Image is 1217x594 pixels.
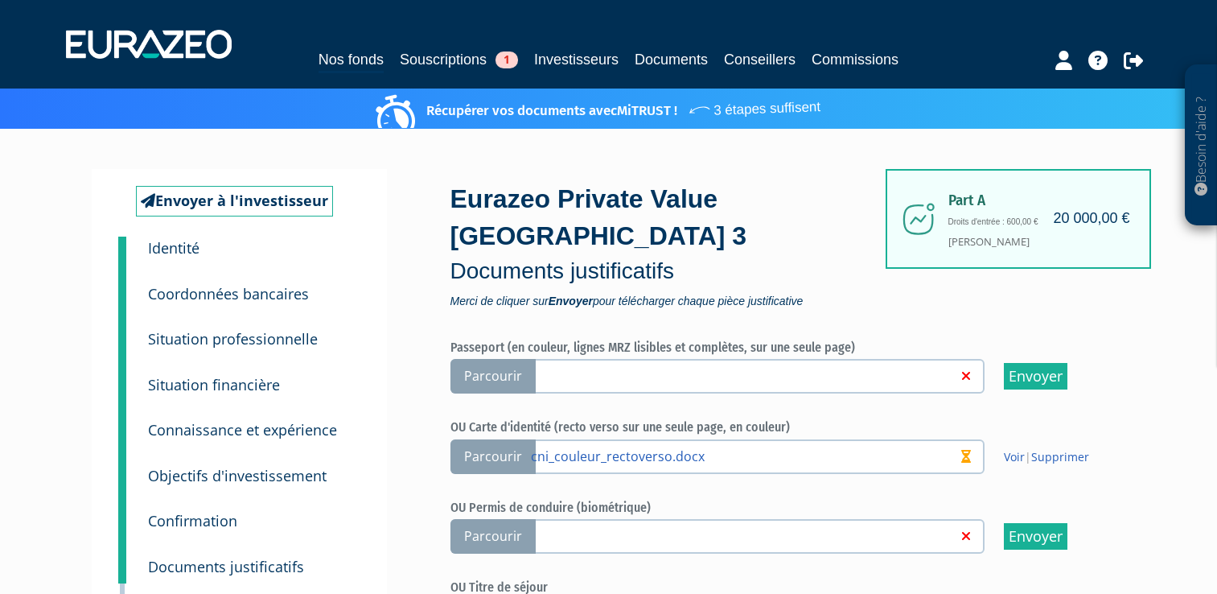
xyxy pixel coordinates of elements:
[118,443,126,493] a: 6
[400,48,518,71] a: Souscriptions1
[617,102,677,119] a: MiTRUST !
[118,352,126,402] a: 4
[118,397,126,447] a: 5
[319,48,384,73] a: Nos fonds
[1004,449,1089,465] span: |
[724,48,796,71] a: Conseillers
[118,306,126,356] a: 3
[450,181,893,306] div: Eurazeo Private Value [GEOGRAPHIC_DATA] 3
[687,89,820,122] span: 3 étapes suffisent
[148,420,337,439] small: Connaissance et expérience
[118,534,126,584] a: 8
[450,420,1118,435] h6: OU Carte d'identité (recto verso sur une seule page, en couleur)
[148,466,327,485] small: Objectifs d'investissement
[549,295,593,307] strong: Envoyer
[148,557,304,576] small: Documents justificatifs
[531,448,958,464] a: cni_couleur_rectoverso.docx
[534,48,619,71] a: Investisseurs
[148,284,309,303] small: Coordonnées bancaires
[380,93,820,121] p: Récupérer vos documents avec
[1004,523,1067,550] input: Envoyer
[812,48,898,71] a: Commissions
[118,237,126,269] a: 1
[450,501,1118,515] h6: OU Permis de conduire (biométrique)
[1031,449,1089,464] a: Supprimer
[635,48,708,71] a: Documents
[118,261,126,311] a: 2
[450,295,893,307] span: Merci de cliquer sur pour télécharger chaque pièce justificative
[1004,363,1067,390] input: Envoyer
[118,488,126,538] a: 7
[450,359,536,394] span: Parcourir
[1004,449,1025,464] a: Voir
[450,340,1118,355] h6: Passeport (en couleur, lignes MRZ lisibles et complètes, sur une seule page)
[148,329,318,349] small: Situation professionnelle
[1192,73,1211,218] p: Besoin d'aide ?
[450,255,893,287] p: Documents justificatifs
[66,30,232,59] img: 1732889491-logotype_eurazeo_blanc_rvb.png
[136,186,333,217] a: Envoyer à l'investisseur
[148,375,280,394] small: Situation financière
[148,511,237,530] small: Confirmation
[148,238,199,258] small: Identité
[450,439,536,474] span: Parcourir
[495,52,518,68] span: 1
[450,519,536,554] span: Parcourir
